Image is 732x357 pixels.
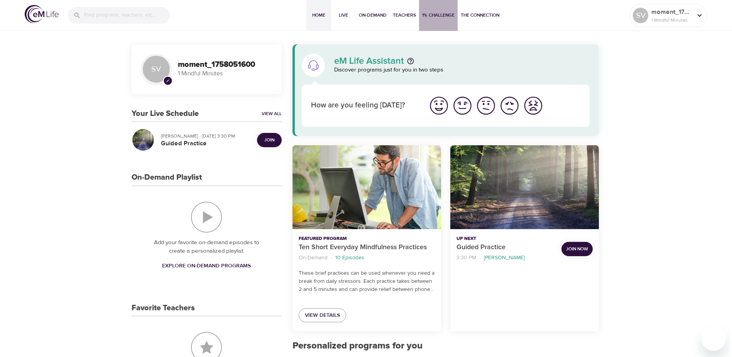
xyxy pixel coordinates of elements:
[262,110,282,117] a: View All
[264,136,274,144] span: Join
[299,235,435,242] p: Featured Program
[84,7,170,24] input: Find programs, teachers, etc...
[456,235,555,242] p: Up Next
[359,11,387,19] span: On-Demand
[475,95,497,116] img: ok
[311,100,418,111] p: How are you feeling [DATE]?
[461,11,499,19] span: The Connection
[334,56,404,66] p: eM Life Assistant
[161,139,251,148] h5: Guided Practice
[335,254,364,262] p: 10 Episodes
[25,5,59,23] img: logo
[132,109,199,118] h3: Your Live Schedule
[393,11,416,19] span: Teachers
[499,95,520,116] img: bad
[521,94,545,117] button: I'm feeling worst
[633,8,648,23] div: SV
[292,145,441,229] button: Ten Short Everyday Mindfulness Practices
[132,173,202,182] h3: On-Demand Playlist
[299,253,435,263] nav: breadcrumb
[701,326,726,351] iframe: Button to launch messaging window
[292,340,599,352] h2: Personalized programs for you
[159,259,254,273] a: Explore On-Demand Programs
[422,11,455,19] span: 1% Challenge
[451,94,474,117] button: I'm feeling good
[427,94,451,117] button: I'm feeling great
[309,11,328,19] span: Home
[147,238,266,256] p: Add your favorite on-demand episodes to create a personalized playlist.
[498,94,521,117] button: I'm feeling bad
[456,253,555,263] nav: breadcrumb
[428,95,450,116] img: great
[299,308,346,323] a: View Details
[299,269,435,294] p: These brief practices can be used whenever you need a break from daily stressors. Each practice t...
[450,145,599,229] button: Guided Practice
[307,59,320,71] img: eM Life Assistant
[566,245,588,253] span: Join Now
[334,66,590,75] p: Discover programs just for you in two steps
[162,261,251,271] span: Explore On-Demand Programs
[474,94,498,117] button: I'm feeling ok
[484,254,525,262] p: [PERSON_NAME]
[141,54,172,85] div: SV
[191,202,222,233] img: On-Demand Playlist
[305,311,340,320] span: View Details
[161,133,251,139] p: [PERSON_NAME] · [DATE] 3:30 PM
[651,7,692,17] p: moment_1758051600
[456,242,555,253] p: Guided Practice
[456,254,476,262] p: 3:30 PM
[178,69,272,78] p: 1 Mindful Minutes
[299,254,328,262] p: On-Demand
[257,133,282,147] button: Join
[479,253,481,263] li: ·
[522,95,544,116] img: worst
[331,253,332,263] li: ·
[334,11,353,19] span: Live
[178,60,272,69] h3: moment_1758051600
[452,95,473,116] img: good
[299,242,435,253] p: Ten Short Everyday Mindfulness Practices
[132,304,195,313] h3: Favorite Teachers
[651,17,692,24] p: 1 Mindful Minutes
[561,242,593,256] button: Join Now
